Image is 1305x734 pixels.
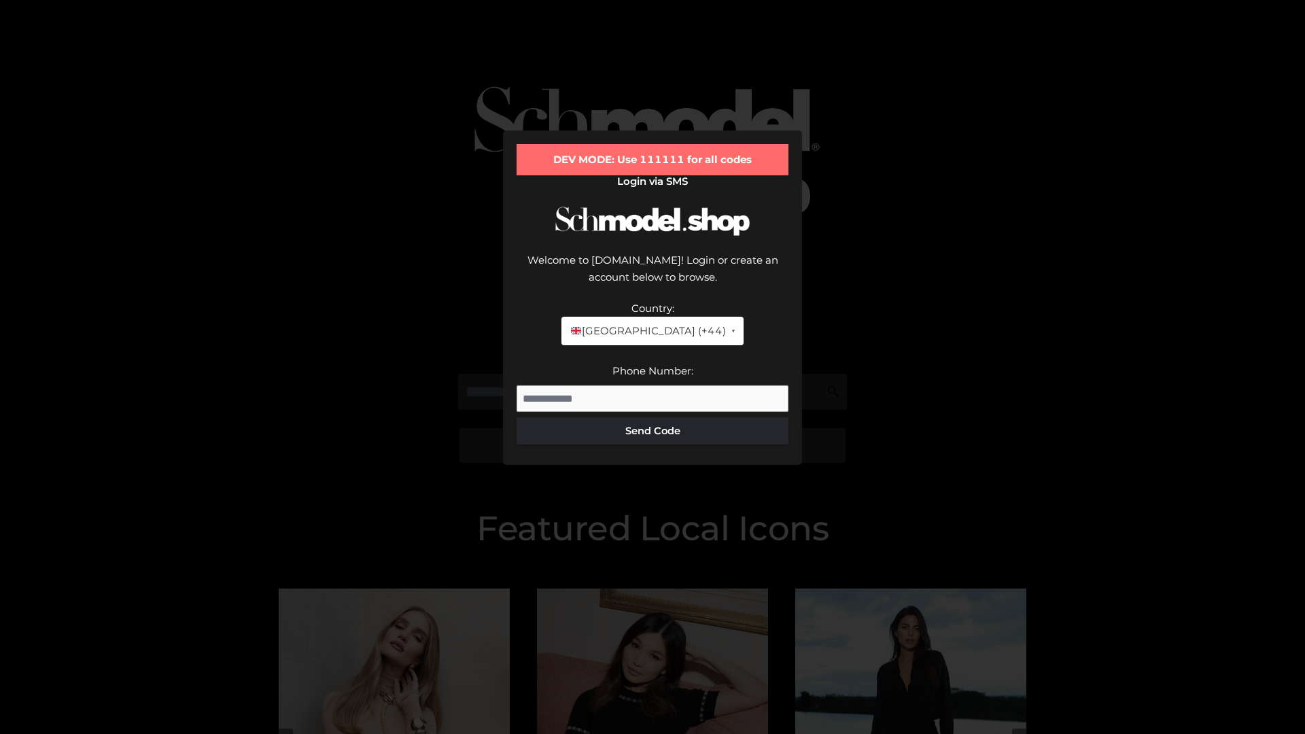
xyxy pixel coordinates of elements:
img: Schmodel Logo [551,194,754,248]
label: Country: [631,302,674,315]
h2: Login via SMS [517,175,788,188]
div: DEV MODE: Use 111111 for all codes [517,144,788,175]
img: 🇬🇧 [571,326,581,336]
label: Phone Number: [612,364,693,377]
span: [GEOGRAPHIC_DATA] (+44) [570,322,725,340]
div: Welcome to [DOMAIN_NAME]! Login or create an account below to browse. [517,251,788,300]
button: Send Code [517,417,788,444]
